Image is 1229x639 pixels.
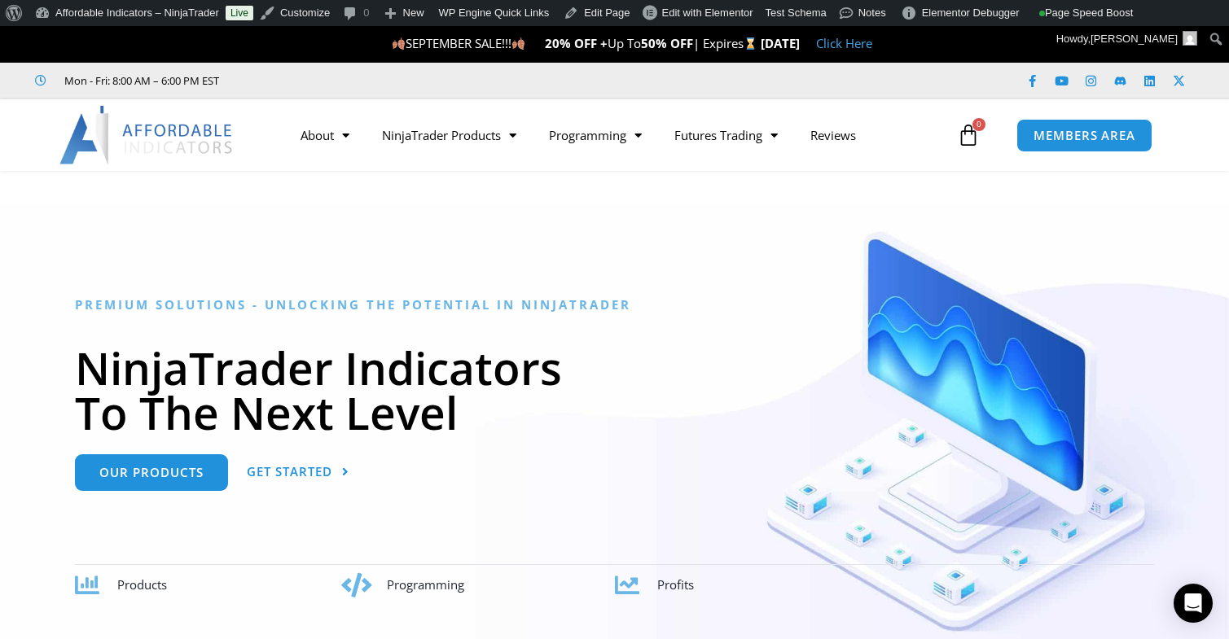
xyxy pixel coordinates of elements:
span: Get Started [247,466,332,478]
a: About [284,116,366,154]
strong: [DATE] [761,35,800,51]
span: SEPTEMBER SALE!!! Up To | Expires [392,35,761,51]
iframe: Customer reviews powered by Trustpilot [242,72,486,89]
a: 0 [933,112,1004,159]
a: Click Here [816,35,872,51]
span: 0 [972,118,985,131]
img: 🍂 [393,37,405,50]
span: [PERSON_NAME] [1091,33,1178,45]
span: Mon - Fri: 8:00 AM – 6:00 PM EST [60,71,219,90]
a: Get Started [247,454,349,491]
strong: 20% OFF + [545,35,608,51]
img: 🍂 [512,37,525,50]
a: MEMBERS AREA [1016,119,1152,152]
a: Our Products [75,454,228,491]
h1: NinjaTrader Indicators To The Next Level [75,345,1154,435]
a: Futures Trading [658,116,794,154]
a: Reviews [794,116,872,154]
span: Products [117,576,167,593]
img: LogoAI | Affordable Indicators – NinjaTrader [59,106,235,164]
img: ⌛ [744,37,757,50]
a: Programming [533,116,658,154]
a: Howdy, [1051,26,1204,52]
span: MEMBERS AREA [1034,129,1135,142]
nav: Menu [284,116,953,154]
span: Edit with Elementor [662,7,753,19]
h6: Premium Solutions - Unlocking the Potential in NinjaTrader [75,297,1154,313]
a: Live [226,6,253,20]
a: NinjaTrader Products [366,116,533,154]
span: Profits [657,576,694,593]
span: Programming [387,576,464,593]
strong: 50% OFF [641,35,693,51]
div: Open Intercom Messenger [1174,584,1213,623]
span: Our Products [99,466,204,479]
